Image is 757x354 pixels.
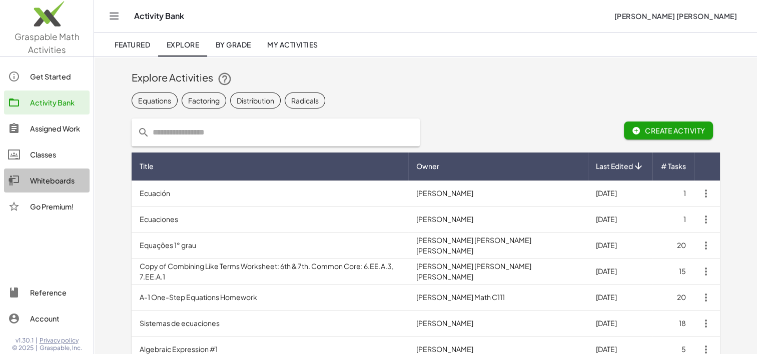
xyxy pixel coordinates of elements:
[408,310,587,336] td: [PERSON_NAME]
[132,310,409,336] td: Sistemas de ecuaciones
[36,336,38,344] span: |
[408,206,587,232] td: [PERSON_NAME]
[36,344,38,352] span: |
[30,122,86,134] div: Assigned Work
[30,148,86,160] div: Classes
[4,168,90,192] a: Whiteboards
[652,232,694,258] td: 20
[30,70,86,82] div: Get Started
[237,95,274,105] div: Distribution
[632,126,705,135] span: Create Activity
[30,312,86,324] div: Account
[114,40,150,49] span: Featured
[132,232,409,258] td: Equações 1° grau
[12,344,34,352] span: © 2025
[4,90,90,114] a: Activity Bank
[4,306,90,330] a: Account
[16,336,34,344] span: v1.30.1
[106,8,122,24] button: Toggle navigation
[4,280,90,304] a: Reference
[4,64,90,88] a: Get Started
[132,180,409,206] td: Ecuación
[215,40,251,49] span: By Grade
[408,284,587,310] td: [PERSON_NAME] Math C111
[132,206,409,232] td: Ecuaciones
[30,96,86,108] div: Activity Bank
[30,200,86,212] div: Go Premium!
[588,310,652,336] td: [DATE]
[596,161,633,171] span: Last Edited
[408,258,587,284] td: [PERSON_NAME] [PERSON_NAME] [PERSON_NAME]
[588,180,652,206] td: [DATE]
[408,180,587,206] td: [PERSON_NAME]
[652,258,694,284] td: 15
[416,161,439,171] span: Owner
[267,40,318,49] span: My Activities
[166,40,199,49] span: Explore
[291,95,319,105] div: Radicals
[624,121,713,139] button: Create Activity
[132,258,409,284] td: Copy of Combining Like Terms Worksheet: 6th & 7th. Common Core: 6.EE.A.3, 7.EE.A.1
[652,180,694,206] td: 1
[4,116,90,140] a: Assigned Work
[614,11,737,20] span: [PERSON_NAME] [PERSON_NAME]
[30,286,86,298] div: Reference
[652,310,694,336] td: 18
[606,7,745,25] button: [PERSON_NAME] [PERSON_NAME]
[652,206,694,232] td: 1
[132,70,720,86] div: Explore Activities
[188,95,220,105] div: Factoring
[132,284,409,310] td: A-1 One-Step Equations Homework
[140,161,154,171] span: Title
[588,284,652,310] td: [DATE]
[588,258,652,284] td: [DATE]
[40,336,82,344] a: Privacy policy
[40,344,82,352] span: Graspable, Inc.
[30,174,86,186] div: Whiteboards
[138,126,150,138] i: prepended action
[588,232,652,258] td: [DATE]
[15,31,80,55] span: Graspable Math Activities
[4,142,90,166] a: Classes
[408,232,587,258] td: [PERSON_NAME] [PERSON_NAME] [PERSON_NAME]
[661,161,686,171] span: # Tasks
[652,284,694,310] td: 20
[588,206,652,232] td: [DATE]
[138,95,171,105] div: Equations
